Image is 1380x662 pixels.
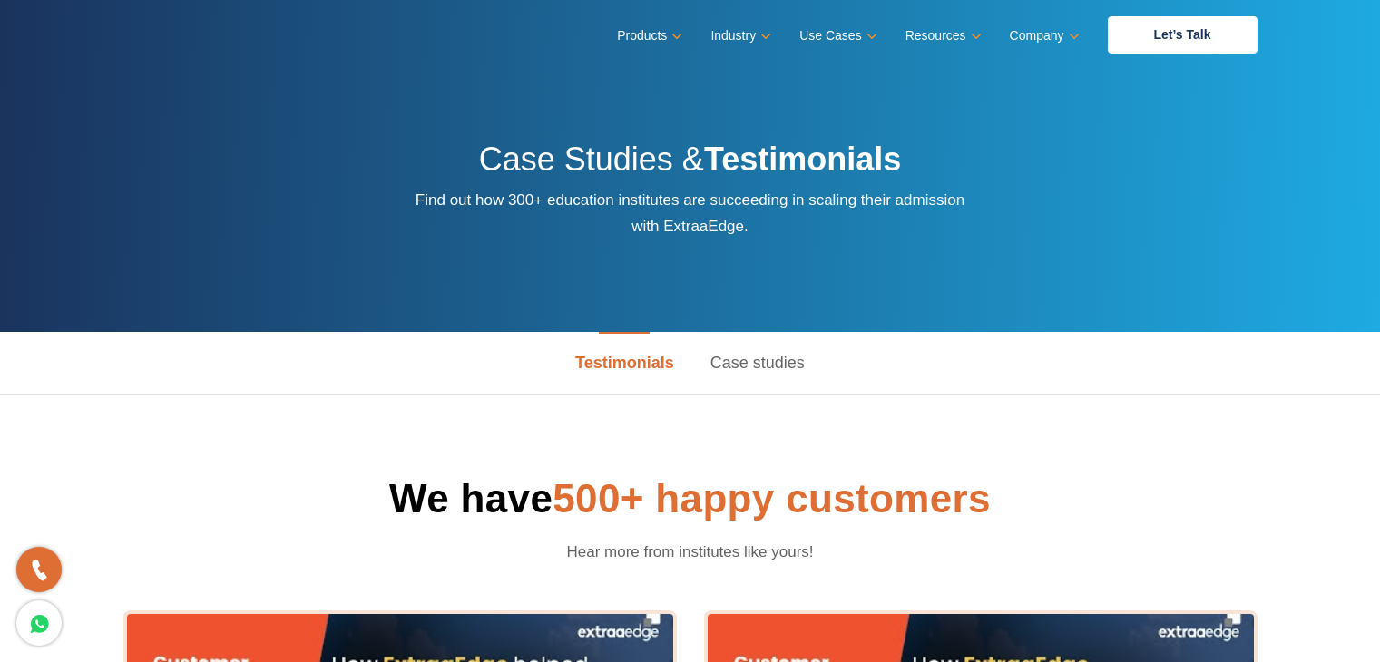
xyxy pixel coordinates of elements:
h1: We have [123,472,1258,525]
p: Find out how 300+ education institutes are succeeding in scaling their admission with ExtraaEdge. [414,187,967,239]
a: Industry [710,23,768,49]
a: Resources [905,23,978,49]
a: Use Cases [799,23,873,49]
span: 500+ happy customers [553,476,991,521]
a: Products [617,23,679,49]
a: Let’s Talk [1108,16,1258,54]
a: Company [1010,23,1076,49]
a: Testimonials [557,332,692,394]
strong: Testimonials [704,141,901,178]
p: Hear more from institutes like yours! [456,539,924,565]
h2: Case Studies & [414,138,967,187]
a: Case studies [692,332,823,394]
